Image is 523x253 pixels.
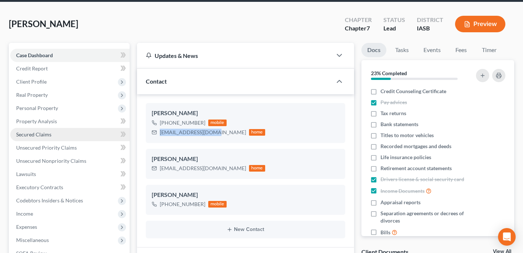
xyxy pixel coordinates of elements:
[16,210,33,217] span: Income
[361,43,386,57] a: Docs
[380,132,434,139] span: Titles to motor vehicles
[371,70,407,76] strong: 23% Completed
[160,119,205,126] div: [PHONE_NUMBER]
[16,78,47,85] span: Client Profile
[417,24,443,33] div: IASB
[16,65,48,71] span: Credit Report
[16,197,83,203] span: Codebtors Insiders & Notices
[380,88,446,95] span: Credit Counseling Certificate
[16,118,57,124] span: Property Analysis
[160,201,205,208] div: [PHONE_NUMBER]
[160,129,246,136] div: [EMAIL_ADDRESS][DOMAIN_NAME]
[16,144,77,151] span: Unsecured Priority Claims
[380,121,418,128] span: Bank statements
[380,99,407,106] span: Pay advices
[10,115,130,128] a: Property Analysis
[16,105,58,111] span: Personal Property
[16,92,48,98] span: Real Property
[389,43,415,57] a: Tasks
[10,168,130,181] a: Lawsuits
[380,110,406,117] span: Tax returns
[9,18,78,29] span: [PERSON_NAME]
[380,143,451,150] span: Recorded mortgages and deeds
[380,210,470,224] span: Separation agreements or decrees of divorces
[383,24,405,33] div: Lead
[380,165,452,172] span: Retirement account statements
[208,201,227,208] div: mobile
[249,129,265,136] div: home
[146,52,323,59] div: Updates & News
[345,16,372,24] div: Chapter
[16,158,86,164] span: Unsecured Nonpriority Claims
[152,109,339,118] div: [PERSON_NAME]
[249,165,265,172] div: home
[152,191,339,199] div: [PERSON_NAME]
[16,52,53,58] span: Case Dashboard
[383,16,405,24] div: Status
[160,165,246,172] div: [EMAIL_ADDRESS][DOMAIN_NAME]
[380,176,464,183] span: Drivers license & social security card
[10,128,130,141] a: Secured Claims
[380,229,390,236] span: Bills
[498,228,516,246] div: Open Intercom Messenger
[10,154,130,168] a: Unsecured Nonpriority Claims
[16,131,51,137] span: Secured Claims
[476,43,502,57] a: Timer
[455,16,505,32] button: Preview
[418,43,447,57] a: Events
[417,16,443,24] div: District
[345,24,372,33] div: Chapter
[16,171,36,177] span: Lawsuits
[10,62,130,75] a: Credit Report
[152,227,339,232] button: New Contact
[16,224,37,230] span: Expenses
[380,199,421,206] span: Appraisal reports
[16,184,63,190] span: Executory Contracts
[146,78,167,85] span: Contact
[367,25,370,32] span: 7
[16,237,49,243] span: Miscellaneous
[208,120,227,126] div: mobile
[10,181,130,194] a: Executory Contracts
[10,141,130,154] a: Unsecured Priority Claims
[380,154,431,161] span: Life insurance policies
[152,155,339,164] div: [PERSON_NAME]
[450,43,473,57] a: Fees
[10,49,130,62] a: Case Dashboard
[380,187,425,195] span: Income Documents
